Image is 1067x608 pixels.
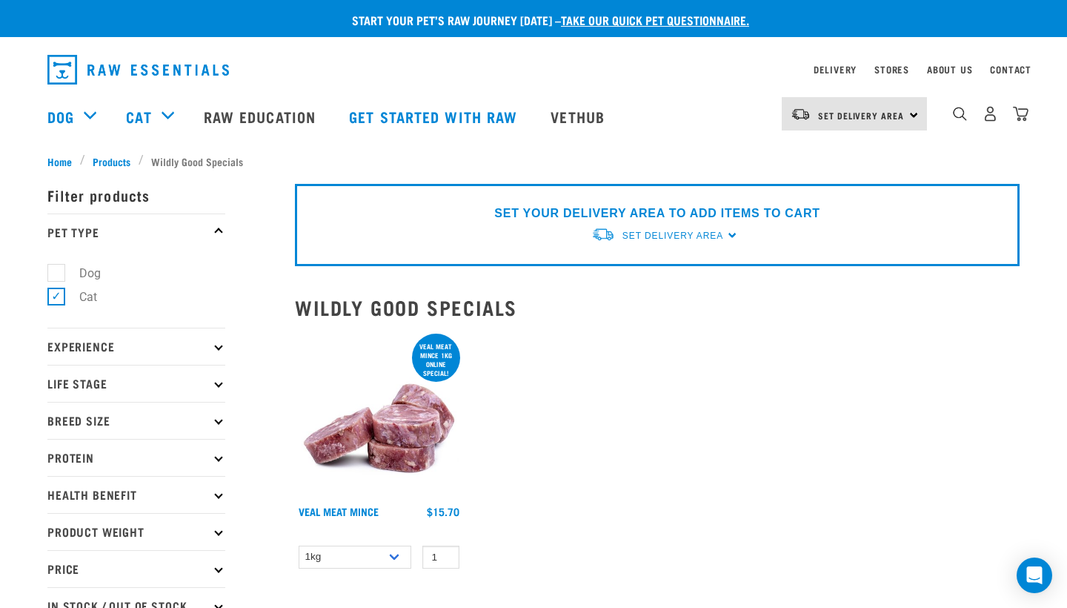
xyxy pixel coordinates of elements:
[561,16,749,23] a: take our quick pet questionnaire.
[47,439,225,476] p: Protein
[56,288,103,306] label: Cat
[299,509,379,514] a: Veal Meat Mince
[990,67,1031,72] a: Contact
[953,107,967,121] img: home-icon-1@2x.png
[47,550,225,587] p: Price
[47,513,225,550] p: Product Weight
[494,205,820,222] p: SET YOUR DELIVERY AREA TO ADD ITEMS TO CART
[412,335,460,384] div: Veal Meat mince 1kg online special!
[36,49,1031,90] nav: dropdown navigation
[47,153,72,169] span: Home
[791,108,811,121] img: van-moving.png
[47,476,225,513] p: Health Benefit
[536,87,623,146] a: Vethub
[422,546,459,569] input: 1
[47,105,74,128] a: Dog
[874,67,909,72] a: Stores
[126,105,151,128] a: Cat
[334,87,536,146] a: Get started with Raw
[295,331,463,499] img: 1160 Veal Meat Mince Medallions 01
[927,67,972,72] a: About Us
[47,176,225,214] p: Filter products
[427,506,459,518] div: $15.70
[47,153,80,169] a: Home
[93,153,130,169] span: Products
[189,87,334,146] a: Raw Education
[1013,106,1028,122] img: home-icon@2x.png
[47,214,225,251] p: Pet Type
[85,153,139,169] a: Products
[591,227,615,242] img: van-moving.png
[47,402,225,439] p: Breed Size
[1017,558,1052,593] div: Open Intercom Messenger
[47,55,229,85] img: Raw Essentials Logo
[47,365,225,402] p: Life Stage
[295,296,1020,319] h2: Wildly Good Specials
[622,231,723,241] span: Set Delivery Area
[47,153,1020,169] nav: breadcrumbs
[47,328,225,365] p: Experience
[983,106,998,122] img: user.png
[56,264,107,282] label: Dog
[814,67,857,72] a: Delivery
[818,113,904,118] span: Set Delivery Area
